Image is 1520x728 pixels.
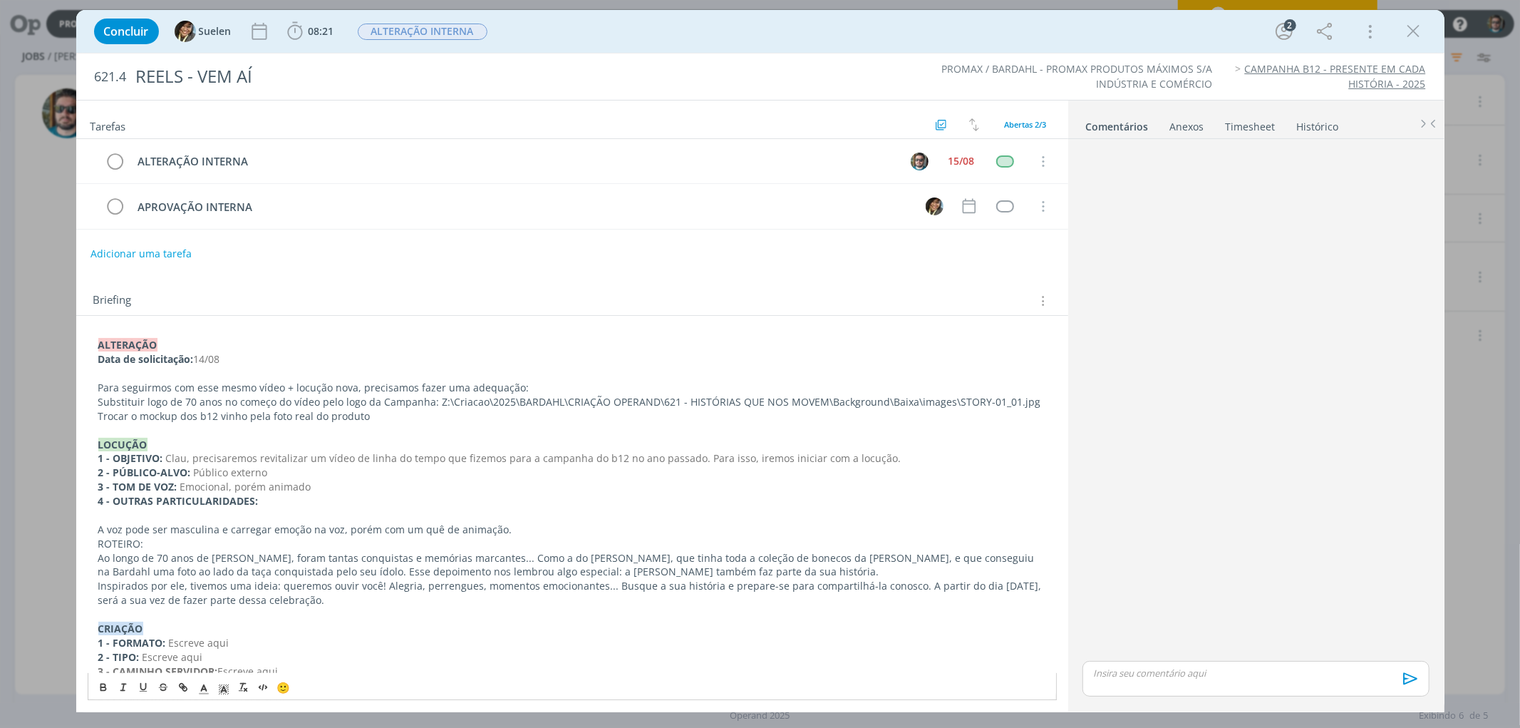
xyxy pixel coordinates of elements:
[194,679,214,696] span: Cor do Texto
[1225,113,1276,134] a: Timesheet
[1085,113,1149,134] a: Comentários
[98,537,1046,551] p: ROTEIRO:
[98,395,1046,409] p: Substituir logo de 70 anos no começo do vídeo pelo logo da Campanha: Z:\Criacao\2025\BARDAHL\CRIA...
[98,466,191,479] strong: 2 - PÚBLICO-ALVO:
[274,679,294,696] button: 🙂
[169,636,229,650] span: Escreve aqui
[214,679,234,696] span: Cor de Fundo
[1296,113,1340,134] a: Histórico
[180,480,311,493] span: Emocional, porém animado
[98,438,148,451] strong: LOCUÇÃO
[98,523,1046,537] p: A voz pode ser masculina e carregar emoção na voz, porém com um quê de animação.
[132,198,913,216] div: APROVAÇÃO INTERNA
[926,198,943,215] img: S
[194,352,220,366] span: 14/08
[911,153,929,170] img: R
[98,551,1046,580] p: Ao longo de 70 anos de [PERSON_NAME], foram tantas conquistas e memórias marcantes... Como a do [...
[941,62,1212,90] a: PROMAX / BARDAHL - PROMAX PRODUTOS MÁXIMOS S/A INDÚSTRIA E COMÉRCIO
[358,24,487,40] span: ALTERAÇÃO INTERNA
[104,26,149,37] span: Concluir
[1284,19,1296,31] div: 2
[98,636,166,650] strong: 1 - FORMATO:
[1245,62,1426,90] a: CAMPANHA B12 - PRESENTE EM CADA HISTÓRIA - 2025
[130,59,865,94] div: REELS - VEM AÍ
[98,579,1046,607] p: Inspirados por ele, tivemos uma ideia: queremos ouvir você! Alegria, perrengues, momentos emocion...
[98,451,163,465] strong: 1 - OBJETIVO:
[909,150,931,172] button: R
[309,24,334,38] span: 08:21
[175,21,196,42] img: S
[98,352,194,366] strong: Data de solicitação:
[194,466,268,479] span: Público externo
[76,10,1444,712] div: dialog
[90,241,192,267] button: Adicionar uma tarefa
[924,195,946,217] button: S
[175,21,232,42] button: SSuelen
[143,650,203,664] span: Escreve aqui
[1273,20,1296,43] button: 2
[1005,119,1047,130] span: Abertas 2/3
[1170,120,1204,134] div: Anexos
[98,665,218,678] strong: 3 - CAMINHO SERVIDOR:
[91,116,126,133] span: Tarefas
[969,118,979,131] img: arrow-down-up.svg
[93,292,132,310] span: Briefing
[166,451,901,465] span: Clau, precisaremos revitalizar um vídeo de linha do tempo que fizemos para a campanha do b12 no a...
[98,409,1046,424] p: Trocar o mockup dos b12 vinho pela foto real do produto
[98,338,157,352] strong: ALTERAÇÃO
[98,650,140,664] strong: 2 - TIPO:
[95,69,127,85] span: 621.4
[132,153,898,170] div: ALTERAÇÃO INTERNA
[948,156,975,166] div: 15/08
[98,480,177,493] strong: 3 - TOM DE VOZ:
[98,494,259,508] strong: 4 - OUTRAS PARTICULARIDADES:
[277,680,291,694] span: 🙂
[98,381,1046,395] p: Para seguirmos com esse mesmo vídeo + locução nova, precisamos fazer uma adequação:
[357,23,488,41] button: ALTERAÇÃO INTERNA
[218,665,279,678] span: Escreve aqui
[94,19,159,44] button: Concluir
[199,26,232,36] span: Suelen
[98,622,143,635] strong: CRIAÇÃO
[284,20,338,43] button: 08:21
